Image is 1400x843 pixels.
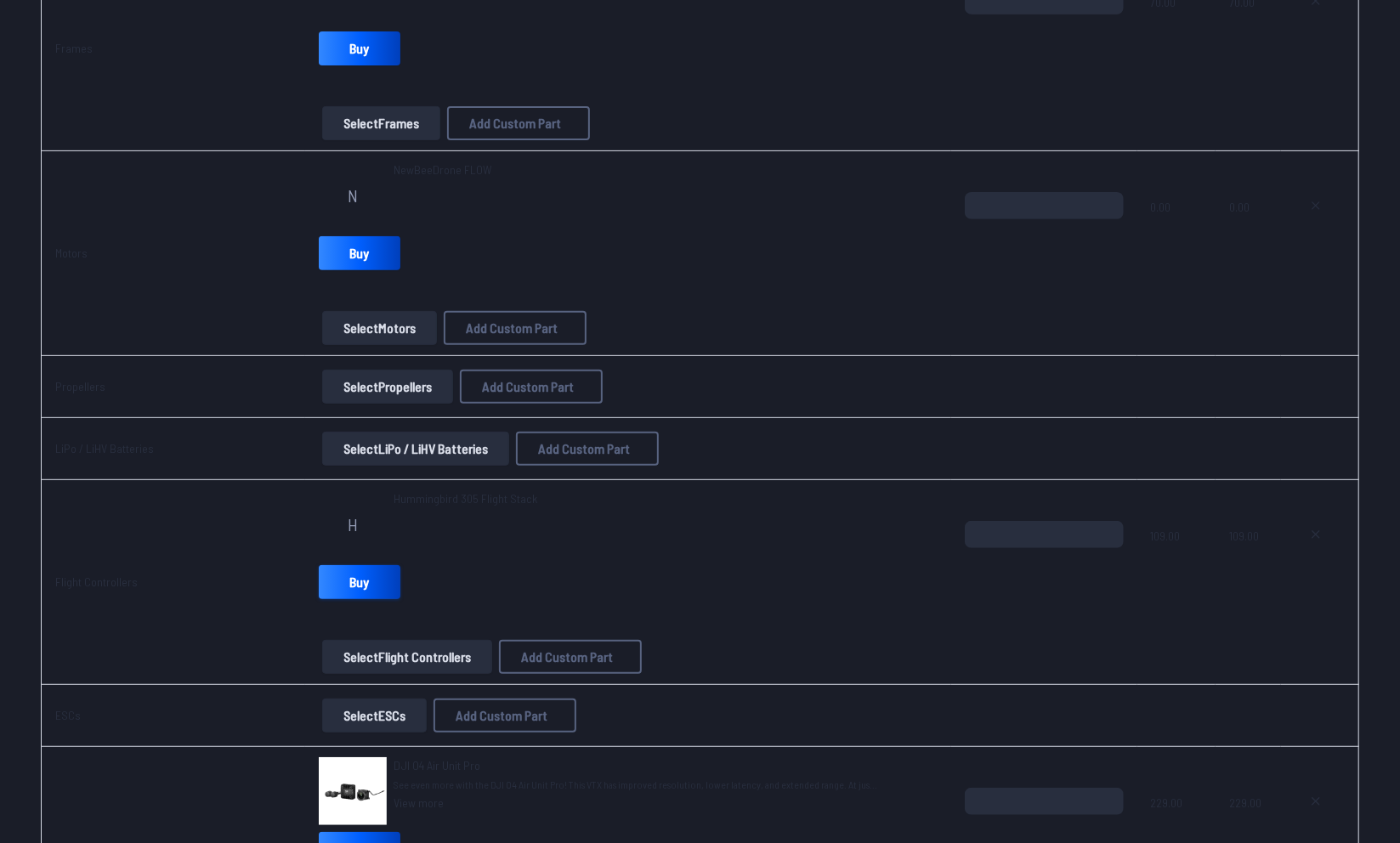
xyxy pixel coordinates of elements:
[460,370,603,404] button: Add Custom Part
[466,321,558,335] span: Add Custom Part
[394,778,877,791] span: See even more with the DJI O4 Air Unit Pro! This VTX has improved resolution, lower latency, and ...
[1151,521,1203,603] span: 109.00
[55,41,93,55] a: Frames
[394,161,492,178] span: NewBeeDrone FLOW
[319,757,387,825] img: image
[482,380,574,393] span: Add Custom Part
[319,640,496,674] a: SelectFlight Controllers
[55,379,105,393] a: Propellers
[319,106,444,140] a: SelectFrames
[394,757,877,774] a: DJI O4 Air Unit Pro
[394,490,537,507] span: Hummingbird 305 Flight Stack
[319,432,513,466] a: SelectLiPo / LiHV Batteries
[322,370,453,404] button: SelectPropellers
[348,187,358,204] span: N
[1229,521,1267,603] span: 109.00
[322,311,437,345] button: SelectMotors
[499,640,642,674] button: Add Custom Part
[469,116,561,130] span: Add Custom Part
[456,709,547,722] span: Add Custom Part
[516,432,659,466] button: Add Custom Part
[322,106,440,140] button: SelectFrames
[1151,192,1203,274] span: 0.00
[447,106,590,140] button: Add Custom Part
[322,699,427,733] button: SelectESCs
[1229,192,1267,274] span: 0.00
[55,246,88,260] a: Motors
[322,640,492,674] button: SelectFlight Controllers
[521,650,613,664] span: Add Custom Part
[444,311,587,345] button: Add Custom Part
[322,432,509,466] button: SelectLiPo / LiHV Batteries
[394,758,480,772] span: DJI O4 Air Unit Pro
[348,516,358,533] span: H
[319,311,440,345] a: SelectMotors
[319,699,430,733] a: SelectESCs
[538,442,630,455] span: Add Custom Part
[55,574,138,589] a: Flight Controllers
[319,31,400,65] a: Buy
[394,795,877,812] a: View more
[434,699,576,733] button: Add Custom Part
[55,441,154,455] a: LiPo / LiHV Batteries
[319,236,400,270] a: Buy
[55,708,81,722] a: ESCs
[319,370,456,404] a: SelectPropellers
[319,565,400,599] a: Buy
